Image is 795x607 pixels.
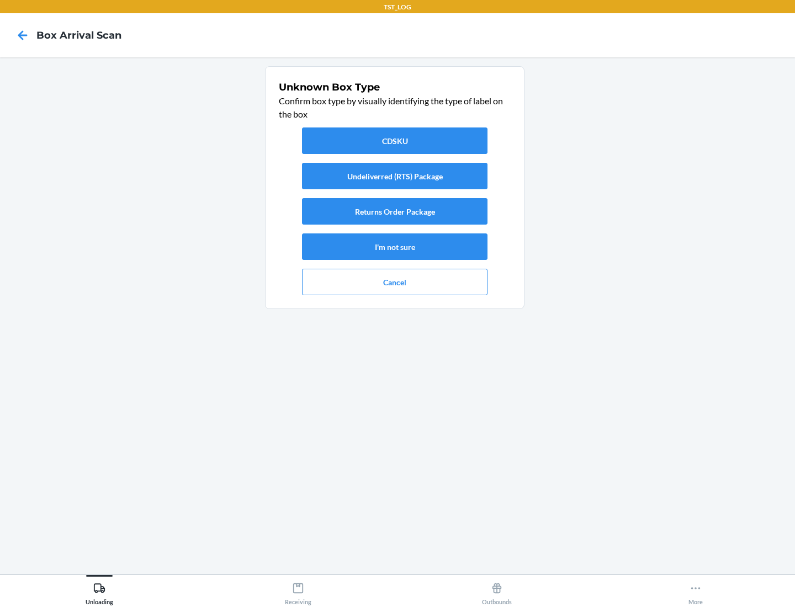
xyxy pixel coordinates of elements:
[36,28,121,42] h4: Box Arrival Scan
[279,94,511,121] p: Confirm box type by visually identifying the type of label on the box
[279,80,511,94] h1: Unknown Box Type
[688,578,703,605] div: More
[285,578,311,605] div: Receiving
[302,198,487,225] button: Returns Order Package
[302,163,487,189] button: Undeliverred (RTS) Package
[302,233,487,260] button: I'm not sure
[596,575,795,605] button: More
[302,127,487,154] button: CDSKU
[397,575,596,605] button: Outbounds
[199,575,397,605] button: Receiving
[86,578,113,605] div: Unloading
[302,269,487,295] button: Cancel
[482,578,512,605] div: Outbounds
[384,2,411,12] p: TST_LOG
